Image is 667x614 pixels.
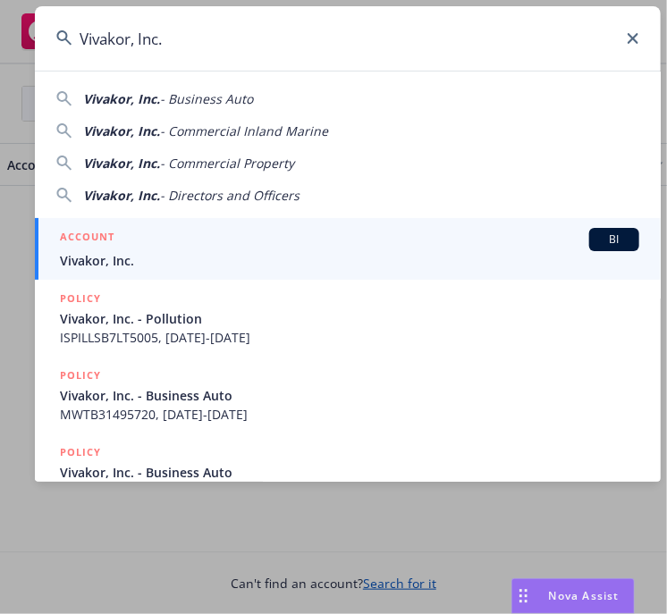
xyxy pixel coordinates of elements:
[60,290,101,307] h5: POLICY
[160,122,328,139] span: - Commercial Inland Marine
[60,463,639,482] span: Vivakor, Inc. - Business Auto
[512,579,535,613] div: Drag to move
[511,578,635,614] button: Nova Assist
[60,366,101,384] h5: POLICY
[60,309,639,328] span: Vivakor, Inc. - Pollution
[83,90,160,107] span: Vivakor, Inc.
[160,90,253,107] span: - Business Auto
[35,6,661,71] input: Search...
[160,187,300,204] span: - Directors and Officers
[596,231,632,248] span: BI
[35,280,661,357] a: POLICYVivakor, Inc. - PollutionISPILLSB7LT5005, [DATE]-[DATE]
[60,443,101,461] h5: POLICY
[60,405,639,424] span: MWTB31495720, [DATE]-[DATE]
[35,357,661,433] a: POLICYVivakor, Inc. - Business AutoMWTB31495720, [DATE]-[DATE]
[83,155,160,172] span: Vivakor, Inc.
[35,433,661,510] a: POLICYVivakor, Inc. - Business Auto
[60,328,639,347] span: ISPILLSB7LT5005, [DATE]-[DATE]
[83,187,160,204] span: Vivakor, Inc.
[160,155,294,172] span: - Commercial Property
[60,251,639,270] span: Vivakor, Inc.
[35,218,661,280] a: ACCOUNTBIVivakor, Inc.
[60,228,114,249] h5: ACCOUNT
[83,122,160,139] span: Vivakor, Inc.
[549,588,620,603] span: Nova Assist
[60,386,639,405] span: Vivakor, Inc. - Business Auto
